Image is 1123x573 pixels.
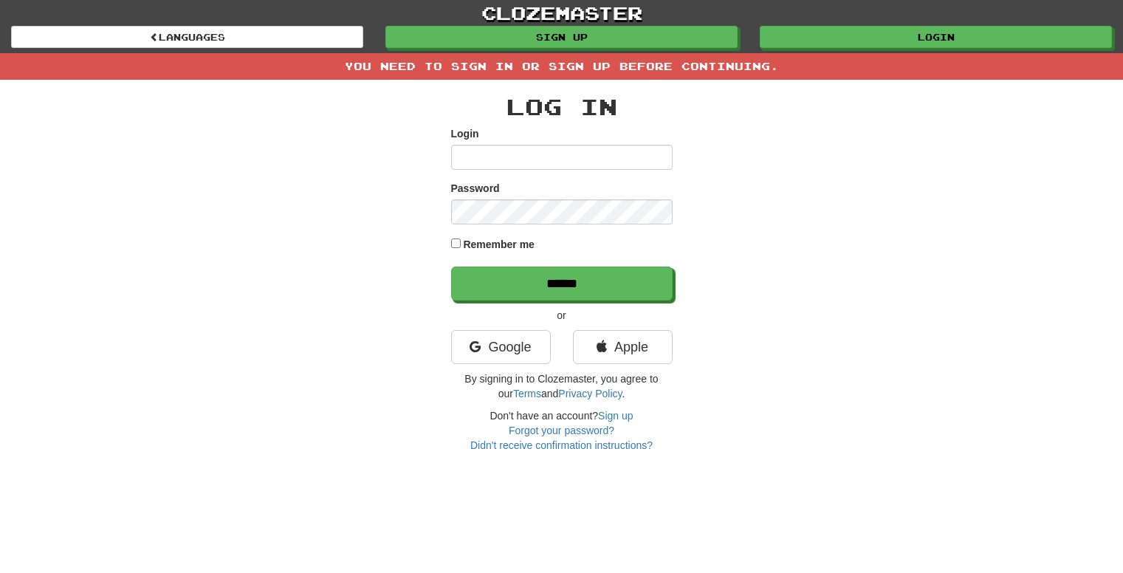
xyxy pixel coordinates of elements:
a: Sign up [385,26,738,48]
a: Forgot your password? [509,425,614,436]
a: Languages [11,26,363,48]
label: Remember me [463,237,535,252]
label: Password [451,181,500,196]
p: or [451,308,673,323]
a: Didn't receive confirmation instructions? [470,439,653,451]
a: Login [760,26,1112,48]
label: Login [451,126,479,141]
a: Apple [573,330,673,364]
div: Don't have an account? [451,408,673,453]
a: Terms [513,388,541,399]
a: Google [451,330,551,364]
a: Sign up [598,410,633,422]
h2: Log In [451,95,673,119]
p: By signing in to Clozemaster, you agree to our and . [451,371,673,401]
a: Privacy Policy [558,388,622,399]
